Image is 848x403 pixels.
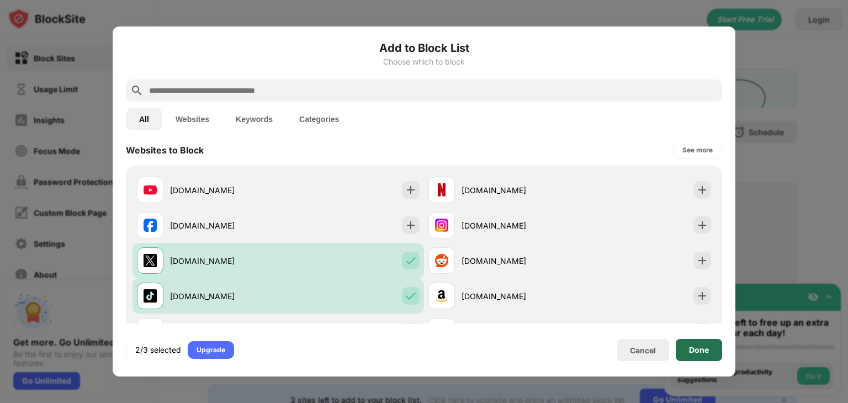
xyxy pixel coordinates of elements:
img: favicons [144,254,157,267]
div: [DOMAIN_NAME] [170,255,278,267]
div: [DOMAIN_NAME] [462,290,570,302]
div: [DOMAIN_NAME] [462,184,570,196]
div: [DOMAIN_NAME] [170,220,278,231]
div: Cancel [630,346,656,355]
button: Categories [286,108,352,130]
img: favicons [144,183,157,197]
div: [DOMAIN_NAME] [170,184,278,196]
div: [DOMAIN_NAME] [170,290,278,302]
div: Done [689,346,709,354]
img: favicons [144,289,157,303]
h6: Add to Block List [126,40,722,56]
img: favicons [435,254,448,267]
div: [DOMAIN_NAME] [462,220,570,231]
button: Websites [162,108,222,130]
div: Upgrade [197,344,225,356]
img: favicons [435,289,448,303]
div: Choose which to block [126,57,722,66]
img: favicons [144,219,157,232]
div: 2/3 selected [135,344,181,356]
img: favicons [435,219,448,232]
button: All [126,108,162,130]
img: favicons [435,183,448,197]
div: Websites to Block [126,145,204,156]
button: Keywords [222,108,286,130]
div: [DOMAIN_NAME] [462,255,570,267]
img: search.svg [130,84,144,97]
div: See more [682,145,713,156]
